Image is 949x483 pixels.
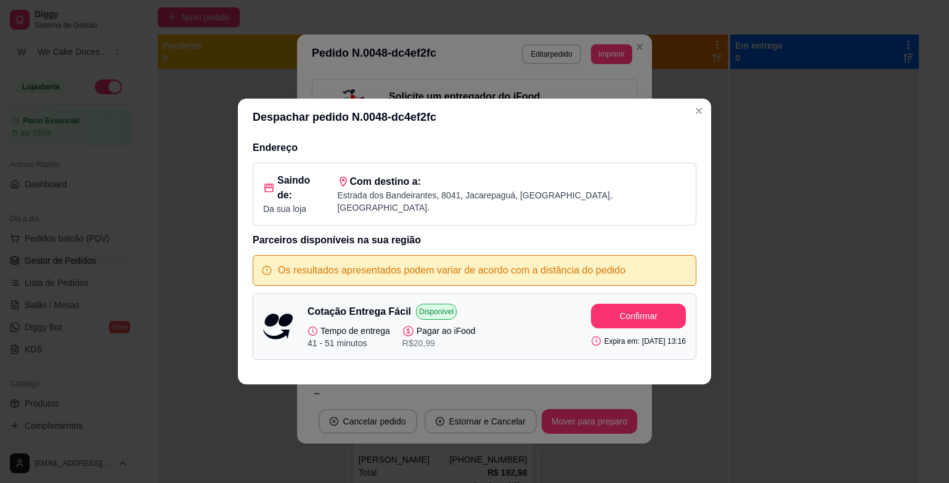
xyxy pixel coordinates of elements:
[308,325,390,337] p: Tempo de entrega
[591,304,686,328] button: Confirmar
[263,203,325,215] p: Da sua loja
[689,101,709,121] button: Close
[591,336,639,346] p: Expira em:
[253,233,696,248] h3: Parceiros disponíveis na sua região
[402,325,476,337] p: Pagar ao iFood
[416,304,457,320] p: Disponível
[402,337,476,349] p: R$ 20,99
[308,337,390,349] p: 41 - 51 minutos
[642,336,686,346] p: [DATE] 13:16
[277,173,325,203] span: Saindo de:
[238,99,711,136] header: Despachar pedido N. 0048-dc4ef2fc
[337,189,686,214] p: Estrada dos Bandeirantes , 8041 , Jacarepaguá , [GEOGRAPHIC_DATA] , [GEOGRAPHIC_DATA] .
[253,140,696,155] h3: Endereço
[278,263,625,278] p: Os resultados apresentados podem variar de acordo com a distância do pedido
[349,174,421,189] span: Com destino a:
[308,304,411,319] p: Cotação Entrega Fácil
